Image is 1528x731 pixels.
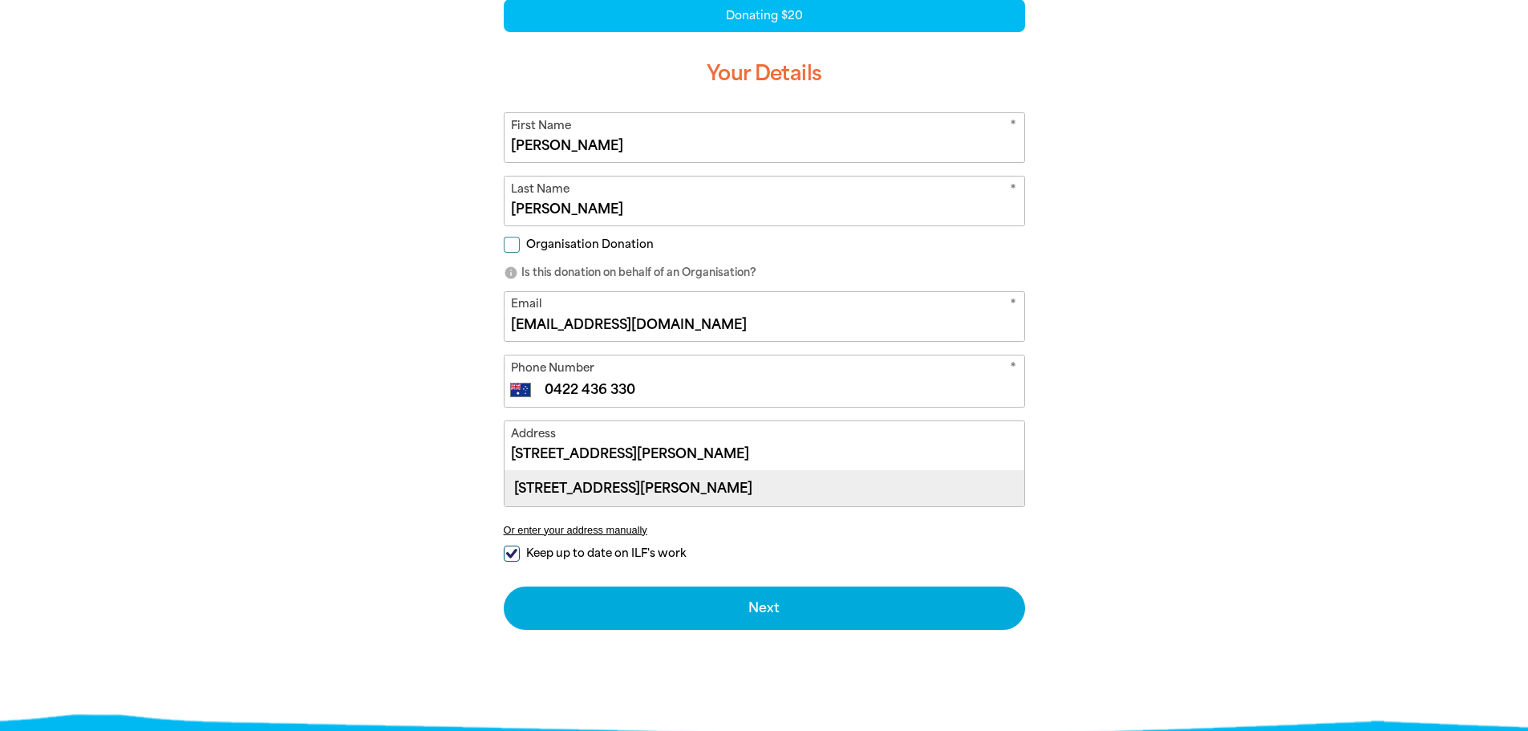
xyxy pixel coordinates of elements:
input: Organisation Donation [504,237,520,253]
button: Or enter your address manually [504,524,1025,536]
p: Is this donation on behalf of an Organisation? [504,265,1025,281]
i: info [504,266,518,280]
h3: Your Details [504,48,1025,99]
span: Organisation Donation [526,237,654,252]
div: [STREET_ADDRESS][PERSON_NAME] [505,471,1024,506]
span: Keep up to date on ILF's work [526,546,686,561]
input: Keep up to date on ILF's work [504,546,520,562]
button: Next [504,587,1025,630]
i: Required [1010,359,1016,380]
